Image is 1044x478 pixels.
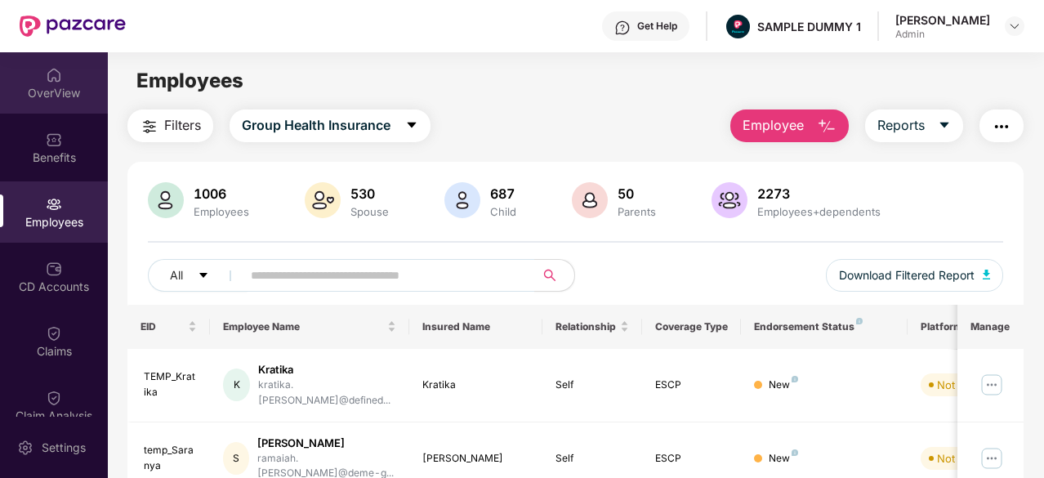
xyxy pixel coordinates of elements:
button: Download Filtered Report [826,259,1004,292]
div: 2273 [754,185,884,202]
div: ESCP [655,377,729,393]
img: svg+xml;base64,PHN2ZyB4bWxucz0iaHR0cDovL3d3dy53My5vcmcvMjAwMC9zdmciIHdpZHRoPSIyNCIgaGVpZ2h0PSIyNC... [140,117,159,136]
img: svg+xml;base64,PHN2ZyB4bWxucz0iaHR0cDovL3d3dy53My5vcmcvMjAwMC9zdmciIHhtbG5zOnhsaW5rPSJodHRwOi8vd3... [712,182,747,218]
div: Not Verified [937,450,997,467]
div: New [769,451,798,467]
img: svg+xml;base64,PHN2ZyBpZD0iRHJvcGRvd24tMzJ4MzIiIHhtbG5zPSJodHRwOi8vd3d3LnczLm9yZy8yMDAwL3N2ZyIgd2... [1008,20,1021,33]
span: caret-down [198,270,209,283]
div: [PERSON_NAME] [422,451,529,467]
img: svg+xml;base64,PHN2ZyBpZD0iQ0RfQWNjb3VudHMiIGRhdGEtbmFtZT0iQ0QgQWNjb3VudHMiIHhtbG5zPSJodHRwOi8vd3... [46,261,62,277]
div: 530 [347,185,392,202]
th: Employee Name [210,305,409,349]
div: Parents [614,205,659,218]
div: Get Help [637,20,677,33]
span: All [170,266,183,284]
th: Coverage Type [642,305,742,349]
div: Child [487,205,520,218]
div: Admin [895,28,990,41]
img: svg+xml;base64,PHN2ZyBpZD0iU2V0dGluZy0yMHgyMCIgeG1sbnM9Imh0dHA6Ly93d3cudzMub3JnLzIwMDAvc3ZnIiB3aW... [17,440,33,456]
th: Manage [957,305,1024,349]
button: Filters [127,109,213,142]
span: Download Filtered Report [839,266,975,284]
div: kratika.[PERSON_NAME]@defined... [258,377,396,409]
img: svg+xml;base64,PHN2ZyBpZD0iSG9tZSIgeG1sbnM9Imh0dHA6Ly93d3cudzMub3JnLzIwMDAvc3ZnIiB3aWR0aD0iMjAiIG... [46,67,62,83]
img: Pazcare_Alternative_logo-01-01.png [726,15,750,38]
img: svg+xml;base64,PHN2ZyBpZD0iQmVuZWZpdHMiIHhtbG5zPSJodHRwOi8vd3d3LnczLm9yZy8yMDAwL3N2ZyIgd2lkdGg9Ij... [46,132,62,148]
button: Reportscaret-down [865,109,963,142]
span: Employees [136,69,243,92]
div: Kratika [422,377,529,393]
button: Employee [730,109,849,142]
div: Not Verified [937,377,997,393]
div: Platform Status [921,320,1011,333]
img: svg+xml;base64,PHN2ZyB4bWxucz0iaHR0cDovL3d3dy53My5vcmcvMjAwMC9zdmciIHhtbG5zOnhsaW5rPSJodHRwOi8vd3... [572,182,608,218]
th: Relationship [542,305,642,349]
button: Allcaret-down [148,259,248,292]
img: svg+xml;base64,PHN2ZyB4bWxucz0iaHR0cDovL3d3dy53My5vcmcvMjAwMC9zdmciIHhtbG5zOnhsaW5rPSJodHRwOi8vd3... [444,182,480,218]
th: Insured Name [409,305,542,349]
span: Employee Name [223,320,384,333]
span: Employee [743,115,804,136]
div: TEMP_Kratika [144,369,198,400]
div: 687 [487,185,520,202]
div: [PERSON_NAME] [257,436,396,451]
div: ESCP [655,451,729,467]
div: SAMPLE DUMMY 1 [757,19,861,34]
img: svg+xml;base64,PHN2ZyB4bWxucz0iaHR0cDovL3d3dy53My5vcmcvMjAwMC9zdmciIHhtbG5zOnhsaW5rPSJodHRwOi8vd3... [148,182,184,218]
img: svg+xml;base64,PHN2ZyB4bWxucz0iaHR0cDovL3d3dy53My5vcmcvMjAwMC9zdmciIHdpZHRoPSI4IiBoZWlnaHQ9IjgiIH... [792,376,798,382]
img: svg+xml;base64,PHN2ZyBpZD0iQ2xhaW0iIHhtbG5zPSJodHRwOi8vd3d3LnczLm9yZy8yMDAwL3N2ZyIgd2lkdGg9IjIwIi... [46,390,62,406]
span: caret-down [405,118,418,133]
div: Settings [37,440,91,456]
img: svg+xml;base64,PHN2ZyBpZD0iRW1wbG95ZWVzIiB4bWxucz0iaHR0cDovL3d3dy53My5vcmcvMjAwMC9zdmciIHdpZHRoPS... [46,196,62,212]
button: Group Health Insurancecaret-down [230,109,431,142]
img: svg+xml;base64,PHN2ZyB4bWxucz0iaHR0cDovL3d3dy53My5vcmcvMjAwMC9zdmciIHdpZHRoPSIyNCIgaGVpZ2h0PSIyNC... [992,117,1011,136]
div: Kratika [258,362,396,377]
img: svg+xml;base64,PHN2ZyB4bWxucz0iaHR0cDovL3d3dy53My5vcmcvMjAwMC9zdmciIHhtbG5zOnhsaW5rPSJodHRwOi8vd3... [817,117,837,136]
div: Employees+dependents [754,205,884,218]
img: svg+xml;base64,PHN2ZyB4bWxucz0iaHR0cDovL3d3dy53My5vcmcvMjAwMC9zdmciIHhtbG5zOnhsaW5rPSJodHRwOi8vd3... [305,182,341,218]
div: Endorsement Status [754,320,894,333]
img: svg+xml;base64,PHN2ZyB4bWxucz0iaHR0cDovL3d3dy53My5vcmcvMjAwMC9zdmciIHdpZHRoPSI4IiBoZWlnaHQ9IjgiIH... [856,318,863,324]
div: Spouse [347,205,392,218]
img: svg+xml;base64,PHN2ZyB4bWxucz0iaHR0cDovL3d3dy53My5vcmcvMjAwMC9zdmciIHhtbG5zOnhsaW5rPSJodHRwOi8vd3... [983,270,991,279]
img: svg+xml;base64,PHN2ZyBpZD0iSGVscC0zMngzMiIgeG1sbnM9Imh0dHA6Ly93d3cudzMub3JnLzIwMDAvc3ZnIiB3aWR0aD... [614,20,631,36]
span: Filters [164,115,201,136]
img: New Pazcare Logo [20,16,126,37]
span: search [534,269,566,282]
img: svg+xml;base64,PHN2ZyBpZD0iQ2xhaW0iIHhtbG5zPSJodHRwOi8vd3d3LnczLm9yZy8yMDAwL3N2ZyIgd2lkdGg9IjIwIi... [46,325,62,342]
img: manageButton [979,372,1005,398]
img: manageButton [979,445,1005,471]
th: EID [127,305,211,349]
button: search [534,259,575,292]
div: Self [555,377,629,393]
span: EID [141,320,185,333]
div: Employees [190,205,252,218]
span: caret-down [938,118,951,133]
div: Self [555,451,629,467]
div: S [223,442,248,475]
div: New [769,377,798,393]
div: temp_Saranya [144,443,198,474]
div: 1006 [190,185,252,202]
img: svg+xml;base64,PHN2ZyB4bWxucz0iaHR0cDovL3d3dy53My5vcmcvMjAwMC9zdmciIHdpZHRoPSI4IiBoZWlnaHQ9IjgiIH... [792,449,798,456]
div: K [223,369,250,401]
span: Group Health Insurance [242,115,390,136]
div: 50 [614,185,659,202]
span: Reports [877,115,925,136]
div: [PERSON_NAME] [895,12,990,28]
span: Relationship [555,320,617,333]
